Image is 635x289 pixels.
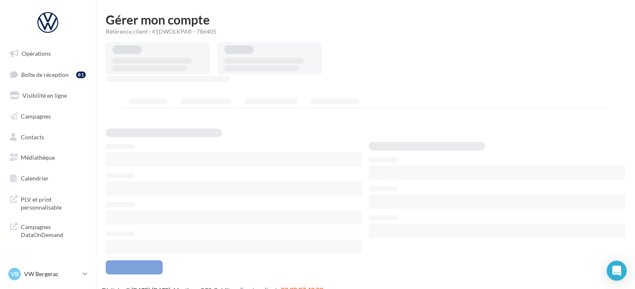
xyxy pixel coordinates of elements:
[5,190,91,215] a: PLV et print personnalisable
[22,50,51,57] span: Opérations
[5,149,91,166] a: Médiathèque
[21,175,49,182] span: Calendrier
[5,170,91,187] a: Calendrier
[21,154,55,161] span: Médiathèque
[5,128,91,146] a: Contacts
[7,266,89,282] a: VB VW Bergerac
[22,92,67,99] span: Visibilité en ligne
[21,113,51,120] span: Campagnes
[106,27,625,36] div: Référence client : 41DWOLKPAR - 786405
[5,87,91,104] a: Visibilité en ligne
[21,194,86,212] span: PLV et print personnalisable
[21,133,44,140] span: Contacts
[21,71,69,78] span: Boîte de réception
[5,218,91,242] a: Campagnes DataOnDemand
[11,270,19,278] span: VB
[106,13,625,26] h1: Gérer mon compte
[76,72,86,78] div: 81
[5,66,91,84] a: Boîte de réception81
[5,108,91,125] a: Campagnes
[24,270,79,278] p: VW Bergerac
[21,221,86,239] span: Campagnes DataOnDemand
[5,45,91,62] a: Opérations
[607,261,627,281] div: Open Intercom Messenger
